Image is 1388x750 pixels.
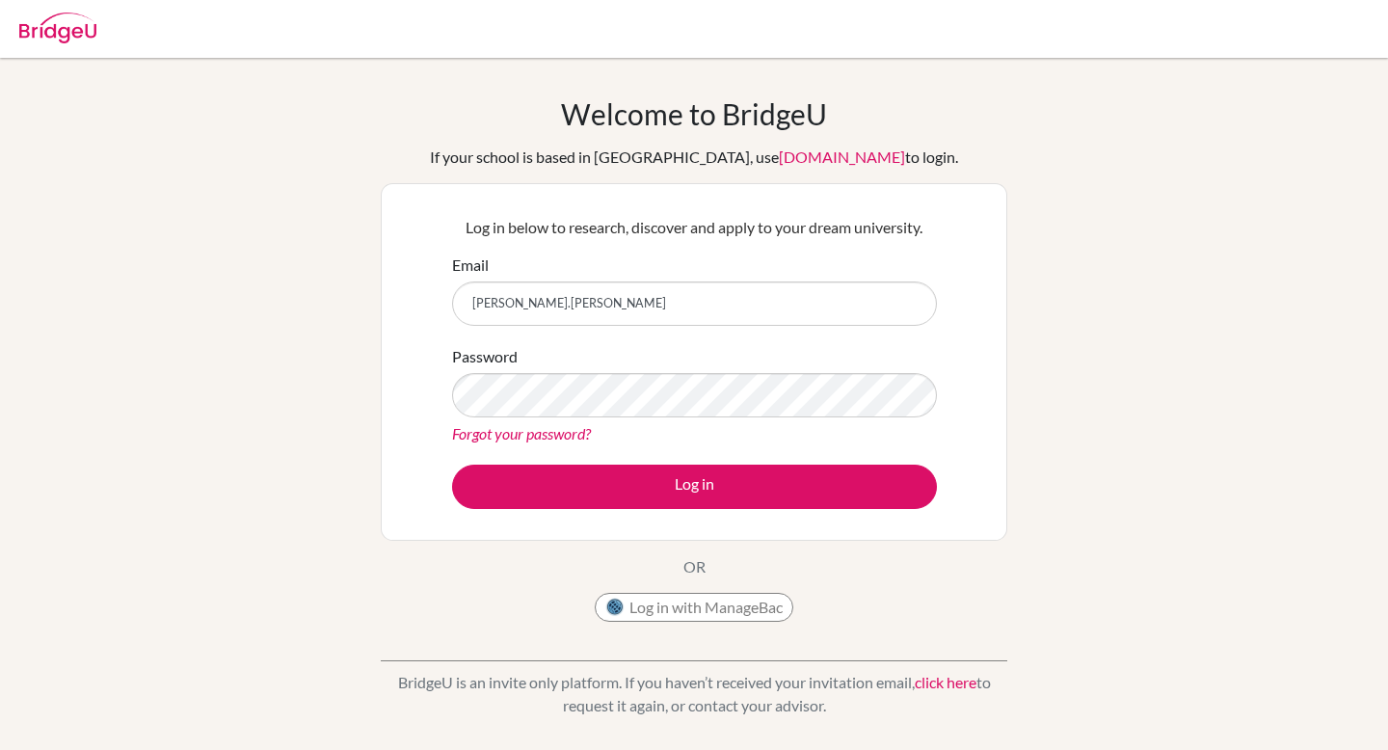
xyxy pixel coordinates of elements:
label: Password [452,345,518,368]
img: Bridge-U [19,13,96,43]
p: BridgeU is an invite only platform. If you haven’t received your invitation email, to request it ... [381,671,1007,717]
p: OR [683,555,706,578]
button: Log in [452,465,937,509]
a: [DOMAIN_NAME] [779,147,905,166]
div: If your school is based in [GEOGRAPHIC_DATA], use to login. [430,146,958,169]
a: Forgot your password? [452,424,591,442]
h1: Welcome to BridgeU [561,96,827,131]
p: Log in below to research, discover and apply to your dream university. [452,216,937,239]
a: click here [915,673,976,691]
button: Log in with ManageBac [595,593,793,622]
label: Email [452,254,489,277]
